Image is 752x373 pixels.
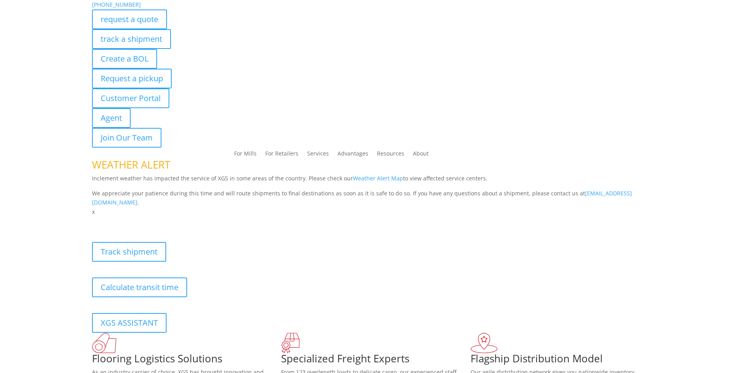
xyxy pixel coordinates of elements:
p: x [92,207,660,217]
a: track a shipment [92,29,171,49]
a: Create a BOL [92,49,157,69]
p: We appreciate your patience during this time and will route shipments to final destinations as so... [92,189,660,208]
a: Join Our Team [92,128,161,148]
a: Weather Alert Map [353,174,403,182]
h1: Flagship Distribution Model [471,353,660,367]
a: About [413,151,429,159]
a: Request a pickup [92,69,172,88]
a: Resources [377,151,404,159]
a: For Mills [234,151,257,159]
a: Services [307,151,329,159]
a: Agent [92,108,131,128]
a: Advantages [338,151,368,159]
a: XGS ASSISTANT [92,313,167,333]
b: Visibility, transparency, and control for your entire supply chain. [92,218,268,225]
a: Calculate transit time [92,277,187,297]
img: xgs-icon-total-supply-chain-intelligence-red [92,333,116,353]
p: Inclement weather has impacted the service of XGS in some areas of the country. Please check our ... [92,174,660,189]
h1: Specialized Freight Experts [281,353,471,367]
img: xgs-icon-focused-on-flooring-red [281,333,300,353]
span: WEATHER ALERT [92,157,170,172]
a: For Retailers [265,151,298,159]
h1: Flooring Logistics Solutions [92,353,281,367]
a: request a quote [92,9,167,29]
a: [PHONE_NUMBER] [92,1,141,8]
a: Track shipment [92,242,166,262]
img: xgs-icon-flagship-distribution-model-red [471,333,498,353]
a: Customer Portal [92,88,169,108]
